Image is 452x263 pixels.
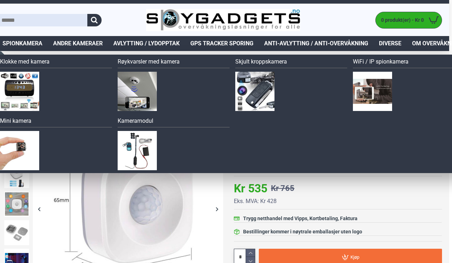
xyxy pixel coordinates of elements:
[190,39,253,48] span: GPS Tracker Sporing
[259,36,374,51] a: Anti-avlytting / Anti-overvåkning
[33,203,45,215] div: Previous slide
[376,16,426,24] span: 0 produkt(er) - Kr 0
[353,72,392,111] img: WiFi / IP spionkamera
[379,39,401,48] span: Diverse
[113,39,180,48] span: Avlytting / Lydopptak
[2,39,42,48] span: Spionkamera
[376,12,442,28] a: 0 produkt(er) - Kr 0
[234,180,267,197] div: Kr 535
[235,72,274,111] img: Skjult kroppskamera
[271,182,294,194] div: Kr 765
[4,192,29,217] img: PIR bevegelsessensor med appstyring og WiFi - SpyGadgets.no
[118,131,157,170] img: Kameramodul
[185,36,259,51] a: GPS Tracker Sporing
[4,163,29,188] img: PIR bevegelsessensor med appstyring og WiFi - SpyGadgets.no
[350,255,359,259] span: Kjøp
[118,57,230,68] a: Røykvarsler med kamera
[118,72,157,111] img: Røykvarsler med kamera
[235,57,347,68] a: Skjult kroppskamera
[53,39,103,48] span: Andre kameraer
[211,203,223,215] div: Next slide
[146,9,300,31] img: SpyGadgets.no
[118,117,230,127] a: Kameramodul
[4,220,29,245] img: PIR bevegelsessensor med appstyring og WiFi - SpyGadgets.no
[374,36,407,51] a: Diverse
[243,215,358,222] div: Trygg netthandel med Vipps, Kortbetaling, Faktura
[243,228,362,236] div: Bestillinger kommer i nøytrale emballasjer uten logo
[264,39,368,48] span: Anti-avlytting / Anti-overvåkning
[48,36,108,51] a: Andre kameraer
[108,36,185,51] a: Avlytting / Lydopptak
